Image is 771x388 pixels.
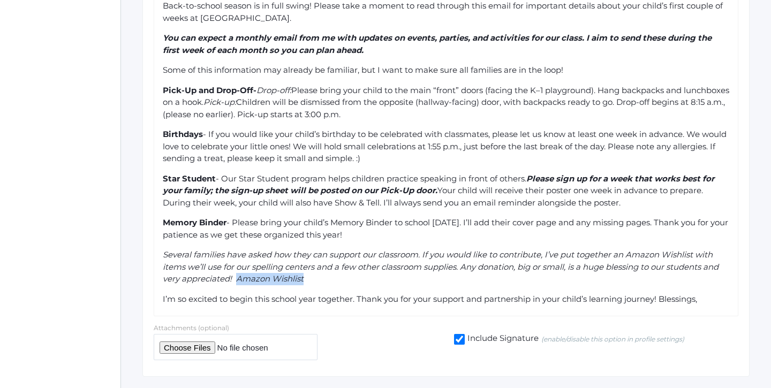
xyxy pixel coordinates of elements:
[216,173,526,184] span: - Our Star Student program helps children practice speaking in front of others.
[203,97,236,107] span: Pick-up:
[154,324,229,332] label: Attachments (optional)
[256,85,291,95] span: Drop-off:
[163,33,714,55] span: You can expect a monthly email from me with updates on events, parties, and activities for our cl...
[163,249,721,284] span: Several families have asked how they can support our classroom. If you would like to contribute, ...
[163,65,563,75] span: Some of this information may already be familiar, but I want to make sure all families are in the...
[454,334,465,345] input: Include Signature(enable/disable this option in profile settings)
[163,97,727,119] span: Children will be dismissed from the opposite (hallway-facing) door, with backpacks ready to go. D...
[163,217,730,240] span: - Please bring your child’s Memory Binder to school [DATE]. I’ll add their cover page and any mis...
[163,85,731,108] span: Please bring your child to the main “front” doors (facing the K–1 playground). Hang backpacks and...
[163,173,216,184] span: Star Student
[163,85,256,95] span: Pick-Up and Drop-Off-
[541,334,684,344] em: (enable/disable this option in profile settings)
[163,129,203,139] span: Birthdays
[163,1,725,23] span: Back-to-school season is in full swing! Please take a moment to read through this email for impor...
[163,294,697,304] span: I’m so excited to begin this school year together. Thank you for your support and partnership in ...
[163,185,705,208] span: Your child will receive their poster one week in advance to prepare. During their week, your chil...
[465,332,539,346] span: Include Signature
[163,217,226,227] span: Memory Binder
[163,129,729,163] span: - If you would like your child’s birthday to be celebrated with classmates, please let us know at...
